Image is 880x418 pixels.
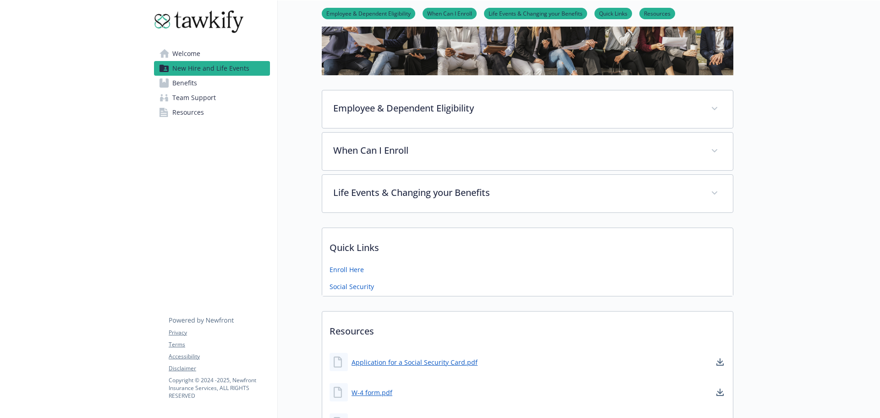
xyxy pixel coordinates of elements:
[333,144,700,157] p: When Can I Enroll
[333,186,700,200] p: Life Events & Changing your Benefits
[172,46,200,61] span: Welcome
[169,376,269,400] p: Copyright © 2024 - 2025 , Newfront Insurance Services, ALL RIGHTS RESERVED
[322,312,733,346] p: Resources
[484,9,587,17] a: Life Events & Changing your Benefits
[322,175,733,212] div: Life Events & Changing your Benefits
[169,352,269,361] a: Accessibility
[154,61,270,76] a: New Hire and Life Events
[330,265,364,274] a: Enroll Here
[322,133,733,170] div: When Can I Enroll
[172,61,249,76] span: New Hire and Life Events
[322,90,733,128] div: Employee & Dependent Eligibility
[322,9,415,17] a: Employee & Dependent Eligibility
[639,9,675,17] a: Resources
[172,90,216,105] span: Team Support
[154,46,270,61] a: Welcome
[330,282,374,291] a: Social Security
[154,76,270,90] a: Benefits
[169,329,269,337] a: Privacy
[352,388,392,397] a: W-4 form.pdf
[594,9,632,17] a: Quick Links
[169,364,269,373] a: Disclaimer
[169,340,269,349] a: Terms
[172,76,197,90] span: Benefits
[154,105,270,120] a: Resources
[322,228,733,262] p: Quick Links
[352,357,478,367] a: Application for a Social Security Card.pdf
[172,105,204,120] span: Resources
[423,9,477,17] a: When Can I Enroll
[154,90,270,105] a: Team Support
[715,357,726,368] a: download document
[715,387,726,398] a: download document
[333,101,700,115] p: Employee & Dependent Eligibility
